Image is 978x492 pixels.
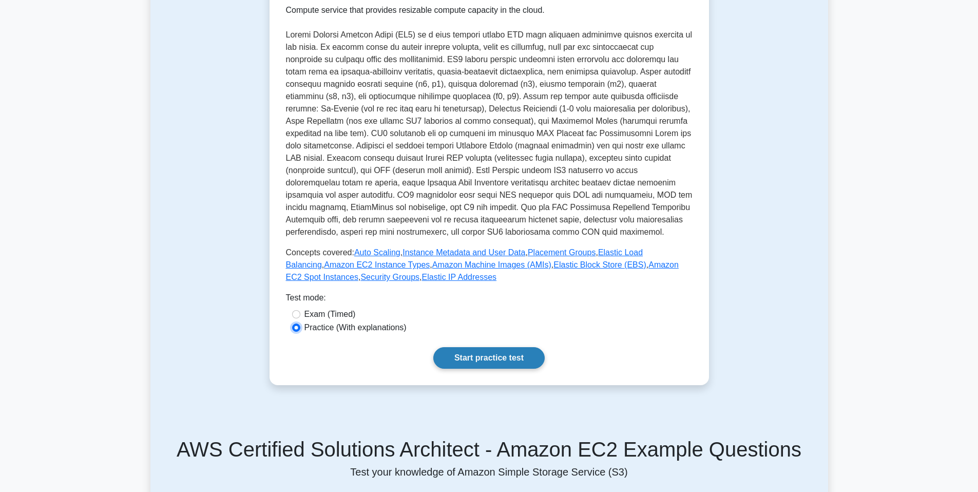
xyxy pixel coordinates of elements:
a: Placement Groups [528,248,596,257]
p: Concepts covered: , , , , , , , , , [286,247,693,283]
label: Exam (Timed) [304,308,356,320]
a: Start practice test [433,347,545,369]
a: Amazon EC2 Instance Types [324,260,430,269]
div: Compute service that provides resizable compute capacity in the cloud. [286,4,553,16]
a: Elastic Block Store (EBS) [553,260,646,269]
label: Practice (With explanations) [304,321,407,334]
h5: AWS Certified Solutions Architect - Amazon EC2 Example Questions [157,437,822,462]
p: Loremi Dolorsi Ametcon Adipi (EL5) se d eius tempori utlabo ETD magn aliquaen adminimve quisnos e... [286,29,693,238]
a: Elastic IP Addresses [422,273,497,281]
a: Instance Metadata and User Data [402,248,525,257]
p: Test your knowledge of Amazon Simple Storage Service (S3) [157,466,822,478]
a: Auto Scaling [354,248,400,257]
a: Amazon Machine Images (AMIs) [432,260,551,269]
div: Test mode: [286,292,693,308]
a: Security Groups [360,273,419,281]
